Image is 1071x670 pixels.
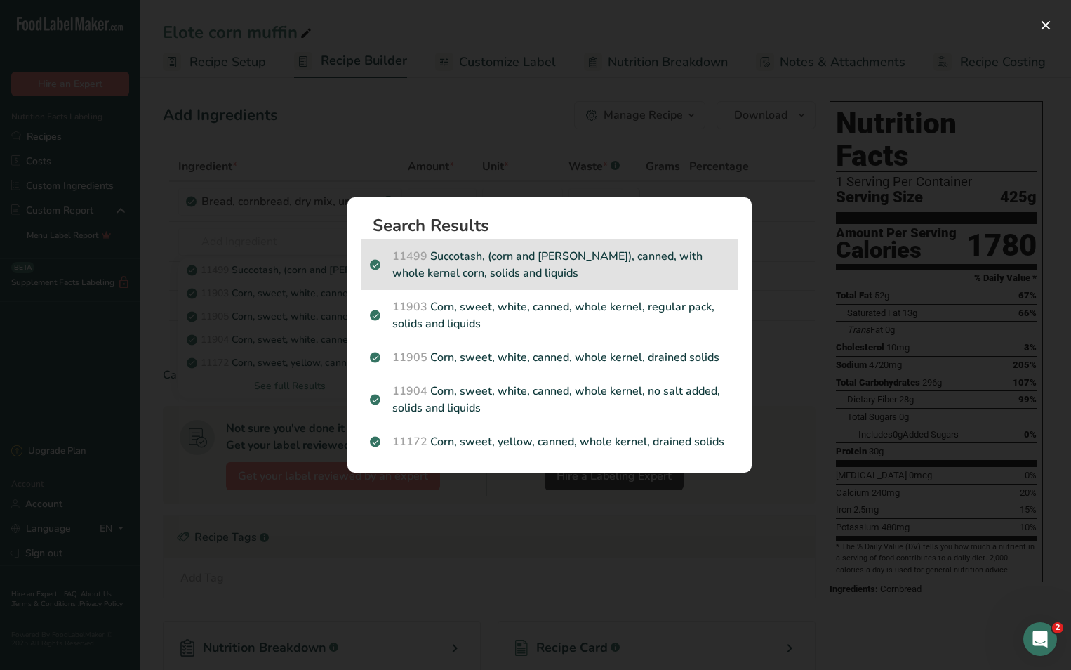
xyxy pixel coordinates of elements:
[370,433,729,450] p: Corn, sweet, yellow, canned, whole kernel, drained solids
[370,383,729,416] p: Corn, sweet, white, canned, whole kernel, no salt added, solids and liquids
[1023,622,1057,656] iframe: Intercom live chat
[392,350,427,365] span: 11905
[373,217,738,234] h1: Search Results
[392,383,427,399] span: 11904
[370,298,729,332] p: Corn, sweet, white, canned, whole kernel, regular pack, solids and liquids
[392,434,427,449] span: 11172
[370,349,729,366] p: Corn, sweet, white, canned, whole kernel, drained solids
[392,299,427,315] span: 11903
[370,248,729,282] p: Succotash, (corn and [PERSON_NAME]), canned, with whole kernel corn, solids and liquids
[1052,622,1063,633] span: 2
[392,249,427,264] span: 11499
